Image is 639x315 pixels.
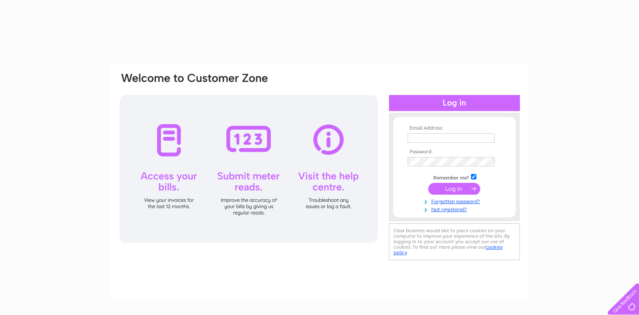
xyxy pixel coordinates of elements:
[408,205,503,213] a: Not registered?
[405,149,503,155] th: Password:
[405,125,503,131] th: Email Address:
[394,244,503,255] a: cookies policy
[389,223,520,260] div: Clear Business would like to place cookies on your computer to improve your experience of the sit...
[428,183,480,195] input: Submit
[408,197,503,205] a: Forgotten password?
[405,173,503,181] td: Remember me?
